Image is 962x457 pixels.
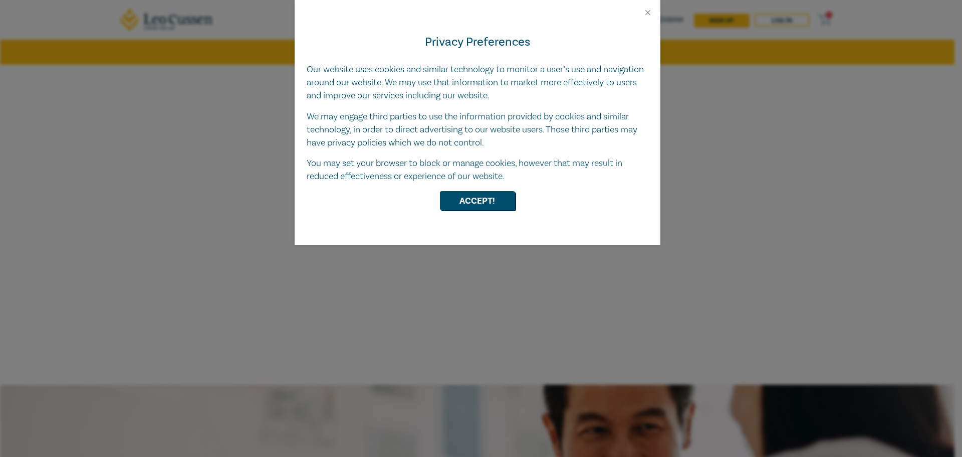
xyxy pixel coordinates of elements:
[307,63,648,102] p: Our website uses cookies and similar technology to monitor a user’s use and navigation around our...
[307,33,648,51] h4: Privacy Preferences
[643,8,652,17] button: Close
[307,110,648,149] p: We may engage third parties to use the information provided by cookies and similar technology, in...
[307,157,648,183] p: You may set your browser to block or manage cookies, however that may result in reduced effective...
[440,191,515,210] button: Accept!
